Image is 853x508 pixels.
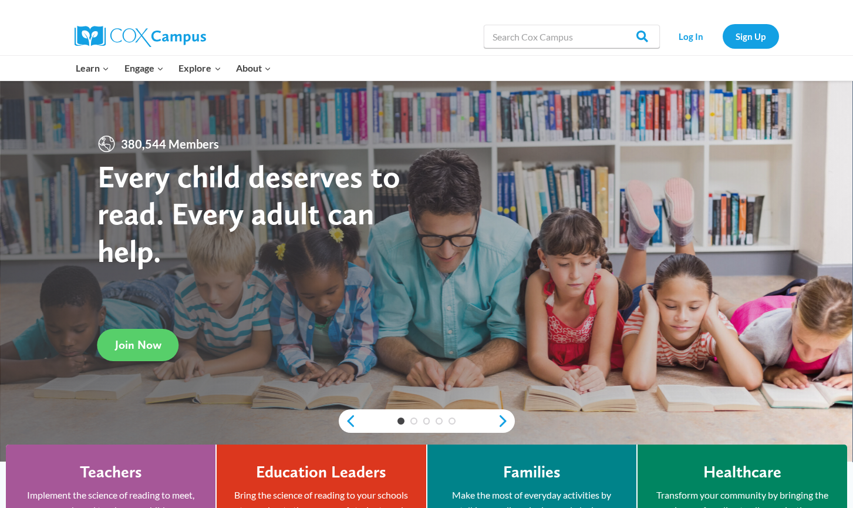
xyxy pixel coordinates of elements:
a: Log In [666,24,717,48]
nav: Secondary Navigation [666,24,779,48]
strong: Every child deserves to read. Every adult can help. [97,157,400,270]
span: Join Now [115,338,161,352]
span: 380,544 Members [116,134,224,153]
span: About [236,60,271,76]
h4: Healthcare [703,462,781,482]
nav: Primary Navigation [69,56,279,80]
span: Engage [124,60,164,76]
span: Learn [76,60,109,76]
a: 5 [449,418,456,425]
a: Join Now [97,329,179,361]
h4: Education Leaders [256,462,386,482]
a: 4 [436,418,443,425]
a: 1 [397,418,404,425]
a: previous [339,414,356,428]
a: next [497,414,515,428]
img: Cox Campus [75,26,206,47]
a: Sign Up [723,24,779,48]
h4: Teachers [80,462,142,482]
input: Search Cox Campus [484,25,660,48]
a: 2 [410,418,417,425]
span: Explore [178,60,221,76]
div: content slider buttons [339,409,515,433]
h4: Families [503,462,561,482]
a: 3 [423,418,430,425]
